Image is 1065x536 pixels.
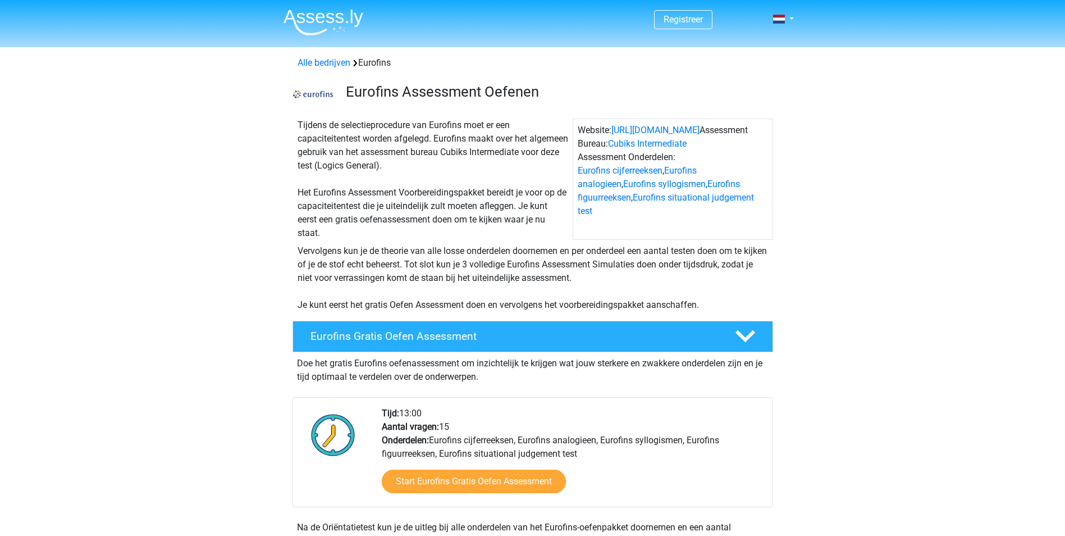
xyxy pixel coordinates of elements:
[382,421,439,432] b: Aantal vragen:
[292,352,773,384] div: Doe het gratis Eurofins oefenassessment om inzichtelijk te krijgen wat jouw sterkere en zwakkere ...
[293,119,573,240] div: Tijdens de selectieprocedure van Eurofins moet er een capaciteitentest worden afgelegd. Eurofins ...
[573,119,773,240] div: Website: Assessment Bureau: Assessment Onderdelen: , , , ,
[284,9,363,35] img: Assessly
[293,56,773,70] div: Eurofins
[382,408,399,419] b: Tijd:
[382,470,566,493] a: Start Eurofins Gratis Oefen Assessment
[608,138,687,149] a: Cubiks Intermediate
[298,57,350,68] a: Alle bedrijven
[664,14,703,25] a: Registreer
[293,244,773,312] div: Vervolgens kun je de theorie van alle losse onderdelen doornemen en per onderdeel een aantal test...
[623,179,706,189] a: Eurofins syllogismen
[578,165,697,189] a: Eurofins analogieen
[578,192,754,216] a: Eurofins situational judgement test
[305,407,362,463] img: Klok
[578,165,662,176] a: Eurofins cijferreeksen
[373,407,772,507] div: 13:00 15 Eurofins cijferreeksen, Eurofins analogieen, Eurofins syllogismen, Eurofins figuurreekse...
[578,179,740,203] a: Eurofins figuurreeksen
[382,435,429,446] b: Onderdelen:
[346,83,764,101] h3: Eurofins Assessment Oefenen
[310,330,717,343] h4: Eurofins Gratis Oefen Assessment
[288,321,778,352] a: Eurofins Gratis Oefen Assessment
[611,125,700,135] a: [URL][DOMAIN_NAME]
